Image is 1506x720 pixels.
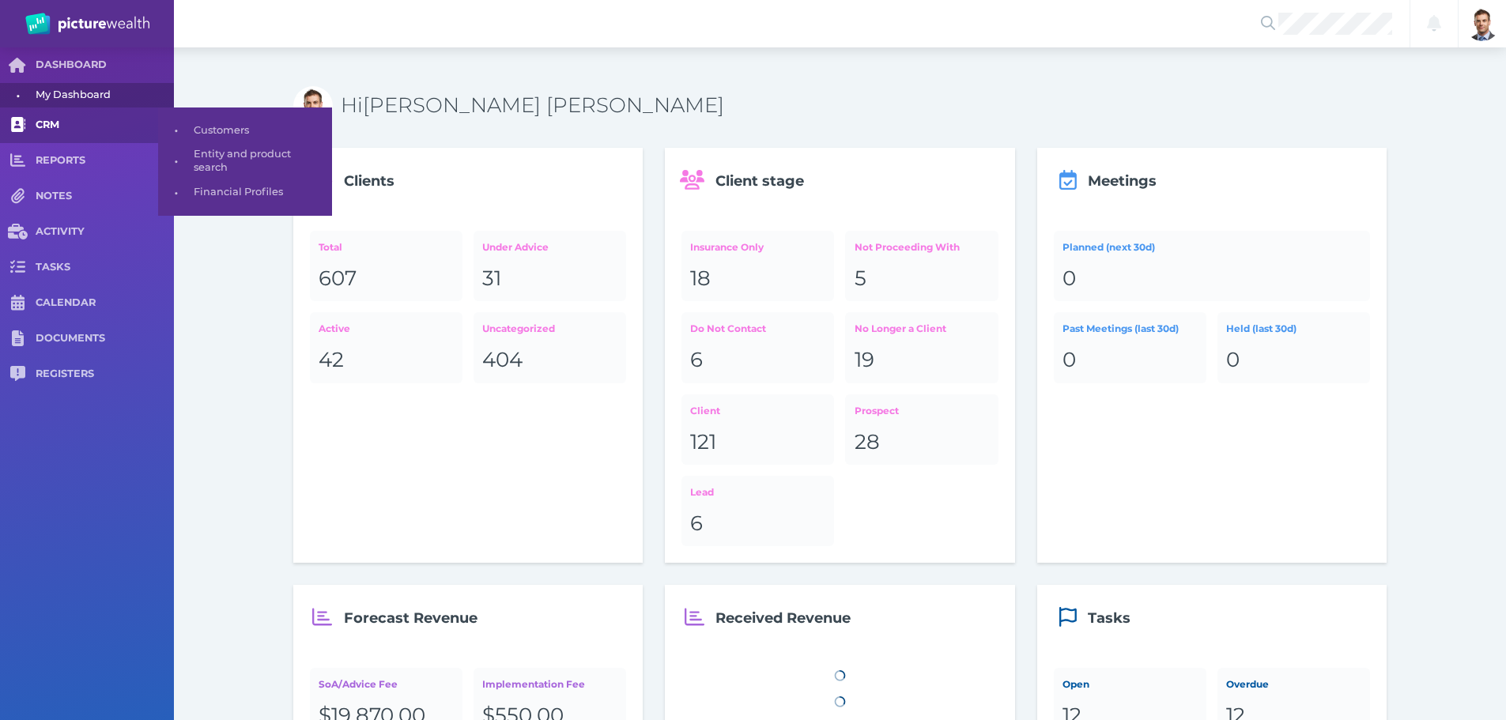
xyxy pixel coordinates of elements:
[1217,312,1370,383] a: Held (last 30d)0
[194,180,326,205] span: Financial Profiles
[293,86,333,126] img: Bradley David Bond
[690,511,825,537] div: 6
[36,83,168,107] span: My Dashboard
[690,241,764,253] span: Insurance Only
[690,322,766,334] span: Do Not Contact
[715,609,851,627] span: Received Revenue
[194,142,326,179] span: Entity and product search
[25,13,149,35] img: PW
[310,312,462,383] a: Active42
[158,183,194,202] span: •
[715,172,804,190] span: Client stage
[36,332,174,345] span: DOCUMENTS
[36,225,174,239] span: ACTIVITY
[158,120,194,140] span: •
[482,678,585,690] span: Implementation Fee
[1054,231,1371,301] a: Planned (next 30d)0
[1226,322,1297,334] span: Held (last 30d)
[855,322,946,334] span: No Longer a Client
[1063,678,1089,690] span: Open
[1063,266,1361,292] div: 0
[344,172,394,190] span: Clients
[855,405,899,417] span: Prospect
[36,119,174,132] span: CRM
[855,347,990,374] div: 19
[690,486,714,498] span: Lead
[319,241,342,253] span: Total
[855,241,960,253] span: Not Proceeding With
[36,261,174,274] span: TASKS
[1063,322,1179,334] span: Past Meetings (last 30d)
[1063,347,1198,374] div: 0
[319,266,454,292] div: 607
[690,347,825,374] div: 6
[690,429,825,456] div: 121
[690,405,720,417] span: Client
[36,296,174,310] span: CALENDAR
[36,190,174,203] span: NOTES
[194,119,326,143] span: Customers
[344,609,477,627] span: Forecast Revenue
[319,347,454,374] div: 42
[341,92,1387,119] h3: Hi [PERSON_NAME] [PERSON_NAME]
[158,151,194,171] span: •
[482,241,549,253] span: Under Advice
[1088,609,1130,627] span: Tasks
[1226,347,1361,374] div: 0
[158,180,332,205] a: •Financial Profiles
[1465,6,1500,41] img: Brad Bond
[690,266,825,292] div: 18
[482,266,617,292] div: 31
[474,231,626,301] a: Under Advice31
[158,119,332,143] a: •Customers
[319,678,398,690] span: SoA/Advice Fee
[482,347,617,374] div: 404
[310,231,462,301] a: Total607
[36,58,174,72] span: DASHBOARD
[482,322,555,334] span: Uncategorized
[319,322,350,334] span: Active
[36,368,174,381] span: REGISTERS
[36,154,174,168] span: REPORTS
[1054,312,1206,383] a: Past Meetings (last 30d)0
[1063,241,1155,253] span: Planned (next 30d)
[855,266,990,292] div: 5
[1088,172,1157,190] span: Meetings
[158,142,332,179] a: •Entity and product search
[1226,678,1269,690] span: Overdue
[855,429,990,456] div: 28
